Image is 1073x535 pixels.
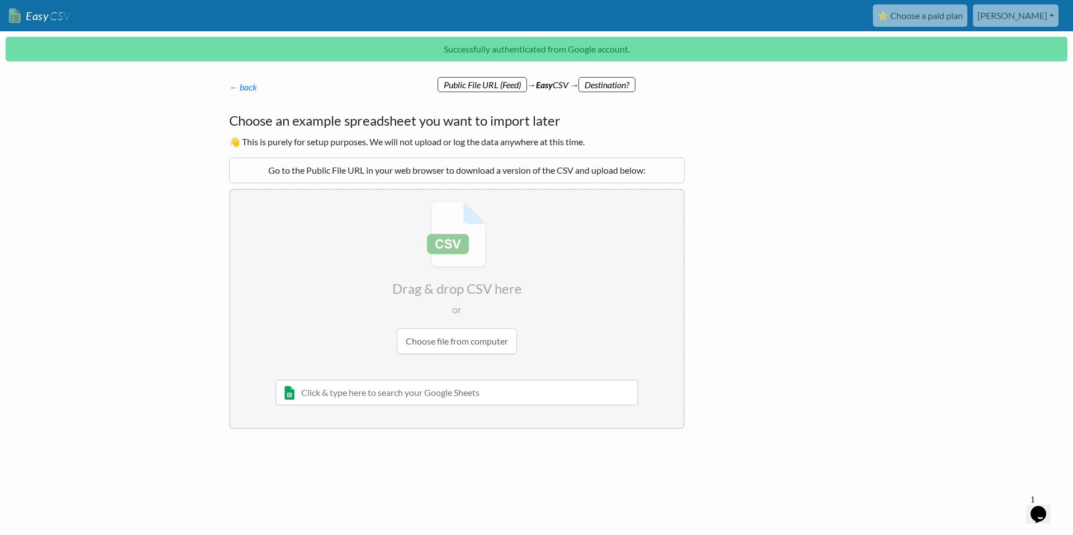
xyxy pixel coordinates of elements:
[276,380,638,405] input: Click & type here to search your Google Sheets
[218,67,855,92] div: → CSV →
[229,157,685,183] div: Go to the Public File URL in your web browser to download a version of the CSV and upload below:
[973,4,1058,27] a: [PERSON_NAME]
[1026,490,1062,524] iframe: chat widget
[229,135,685,149] p: 👋 This is purely for setup purposes. We will not upload or log the data anywhere at this time.
[229,82,257,92] a: ← back
[9,4,70,27] a: EasyCSV
[229,111,685,131] h4: Choose an example spreadsheet you want to import later
[49,9,70,23] span: CSV
[6,37,1067,61] p: Successfully authenticated from Google account.
[873,4,967,27] a: ⭐ Choose a paid plan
